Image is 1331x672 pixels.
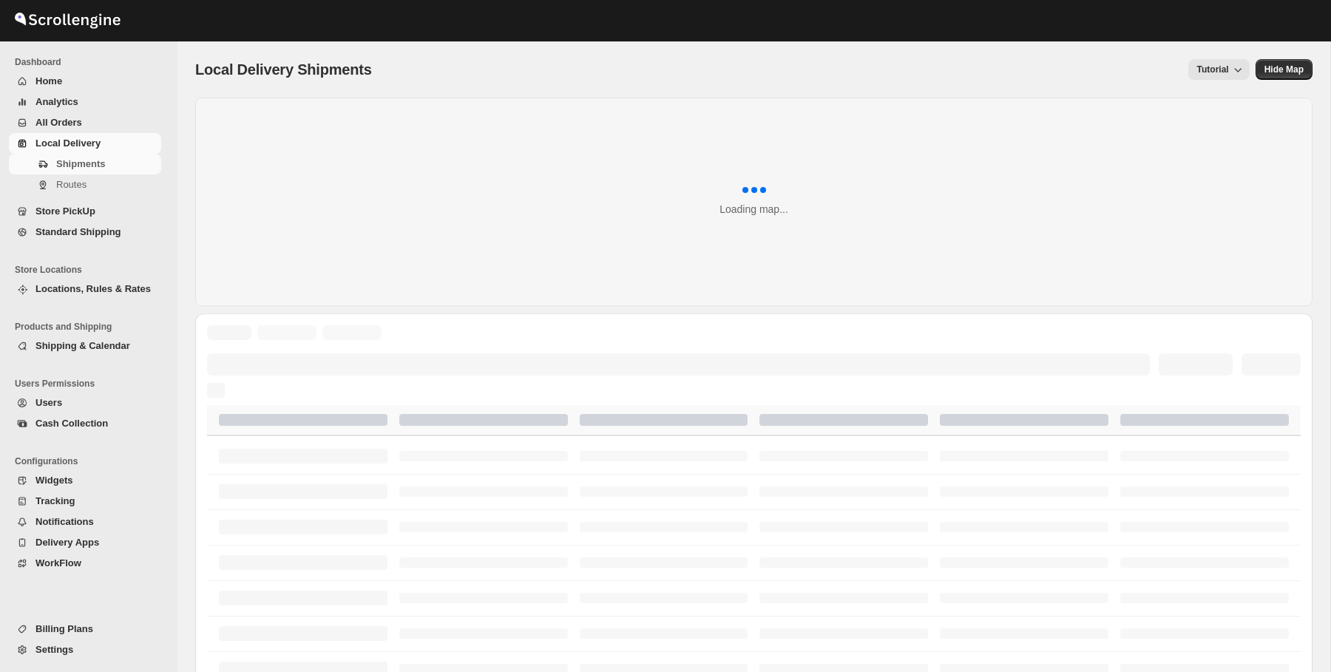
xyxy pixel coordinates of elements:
span: Locations, Rules & Rates [35,283,151,294]
span: Dashboard [15,56,167,68]
button: Analytics [9,92,161,112]
span: Tutorial [1197,64,1229,75]
span: Widgets [35,475,72,486]
span: Products and Shipping [15,321,167,333]
span: Notifications [35,516,94,527]
span: Billing Plans [35,623,93,634]
span: Analytics [35,96,78,107]
span: Hide Map [1264,64,1304,75]
span: Shipping & Calendar [35,340,130,351]
span: Delivery Apps [35,537,99,548]
span: WorkFlow [35,557,81,569]
div: Loading map... [719,202,788,217]
span: Local Delivery Shipments [195,61,372,78]
button: Tutorial [1188,59,1250,80]
button: WorkFlow [9,553,161,574]
button: Home [9,71,161,92]
button: Cash Collection [9,413,161,434]
span: Home [35,75,62,86]
button: Billing Plans [9,619,161,639]
span: Shipments [56,158,105,169]
button: Tracking [9,491,161,512]
span: All Orders [35,117,82,128]
button: Delivery Apps [9,532,161,553]
button: Shipments [9,154,161,174]
span: Tracking [35,495,75,506]
button: Map action label [1256,59,1313,80]
span: Local Delivery [35,138,101,149]
button: Settings [9,639,161,660]
button: Shipping & Calendar [9,336,161,356]
span: Store Locations [15,264,167,276]
button: Widgets [9,470,161,491]
span: Store PickUp [35,206,95,217]
span: Users Permissions [15,378,167,390]
button: Notifications [9,512,161,532]
span: Configurations [15,455,167,467]
button: Users [9,393,161,413]
span: Settings [35,644,73,655]
span: Standard Shipping [35,226,121,237]
button: Locations, Rules & Rates [9,279,161,299]
span: Users [35,397,62,408]
span: Cash Collection [35,418,108,429]
button: Routes [9,174,161,195]
span: Routes [56,179,87,190]
button: All Orders [9,112,161,133]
